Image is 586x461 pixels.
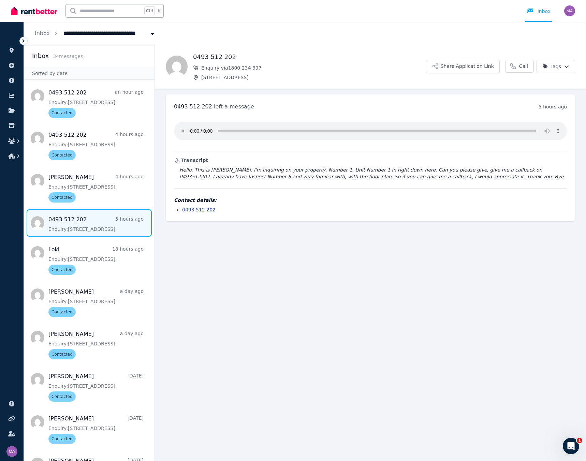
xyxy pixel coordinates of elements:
[11,6,57,16] img: RentBetter
[539,104,567,109] time: 5 hours ago
[48,246,144,275] a: Loki18 hours agoEnquiry:[STREET_ADDRESS].Contacted
[158,8,160,14] span: k
[426,60,500,73] button: Share Application Link
[48,372,144,402] a: [PERSON_NAME][DATE]Enquiry:[STREET_ADDRESS].Contacted
[174,103,212,110] span: 0493 512 202
[48,131,144,160] a: 0493 512 2024 hours agoEnquiry:[STREET_ADDRESS].Contacted
[48,173,144,203] a: [PERSON_NAME]4 hours agoEnquiry:[STREET_ADDRESS].Contacted
[53,54,83,59] span: 34 message s
[527,8,551,15] div: Inbox
[577,438,582,443] span: 1
[542,63,561,70] span: Tags
[166,56,188,77] img: 0493 512 202
[48,215,144,233] a: 0493 512 2025 hours agoEnquiry:[STREET_ADDRESS].
[35,30,50,36] a: Inbox
[174,166,567,180] blockquote: Hello. This is [PERSON_NAME]. I'm inquiring on your property, Number 1, Unit Number 1 in right do...
[32,51,49,61] h2: Inbox
[564,5,575,16] img: Matthew
[48,415,144,444] a: [PERSON_NAME][DATE]Enquiry:[STREET_ADDRESS].Contacted
[201,74,426,81] span: [STREET_ADDRESS]
[519,63,528,70] span: Call
[6,446,17,457] img: Matthew
[182,207,216,212] a: 0493 512 202
[201,64,426,71] span: Enquiry via 1800 234 397
[174,197,567,204] h4: Contact details:
[193,52,426,62] h1: 0493 512 202
[24,67,155,80] div: Sorted by date
[537,60,575,73] button: Tags
[24,22,167,45] nav: Breadcrumb
[48,288,144,317] a: [PERSON_NAME]a day agoEnquiry:[STREET_ADDRESS].Contacted
[214,103,254,110] span: left a message
[144,6,155,15] span: Ctrl
[48,89,144,118] a: 0493 512 202an hour agoEnquiry:[STREET_ADDRESS].Contacted
[174,157,567,164] h3: Transcript
[563,438,579,454] iframe: Intercom live chat
[48,330,144,359] a: [PERSON_NAME]a day agoEnquiry:[STREET_ADDRESS].Contacted
[505,60,534,73] a: Call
